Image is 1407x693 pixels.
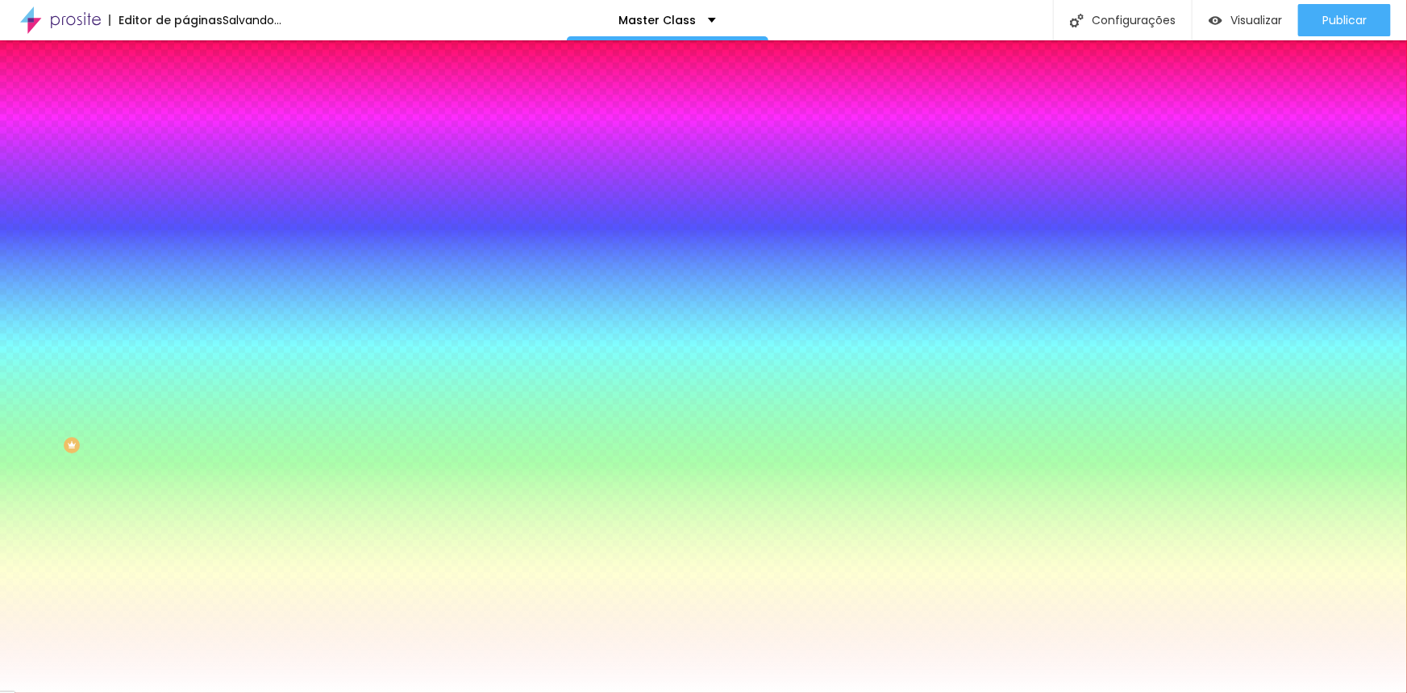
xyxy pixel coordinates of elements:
[1209,14,1222,27] img: view-1.svg
[109,15,223,26] div: Editor de páginas
[223,15,281,26] div: Salvando...
[1070,14,1084,27] img: Icone
[1298,4,1391,36] button: Publicar
[1230,14,1282,27] span: Visualizar
[1193,4,1298,36] button: Visualizar
[1322,14,1367,27] span: Publicar
[618,15,696,26] p: Master Class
